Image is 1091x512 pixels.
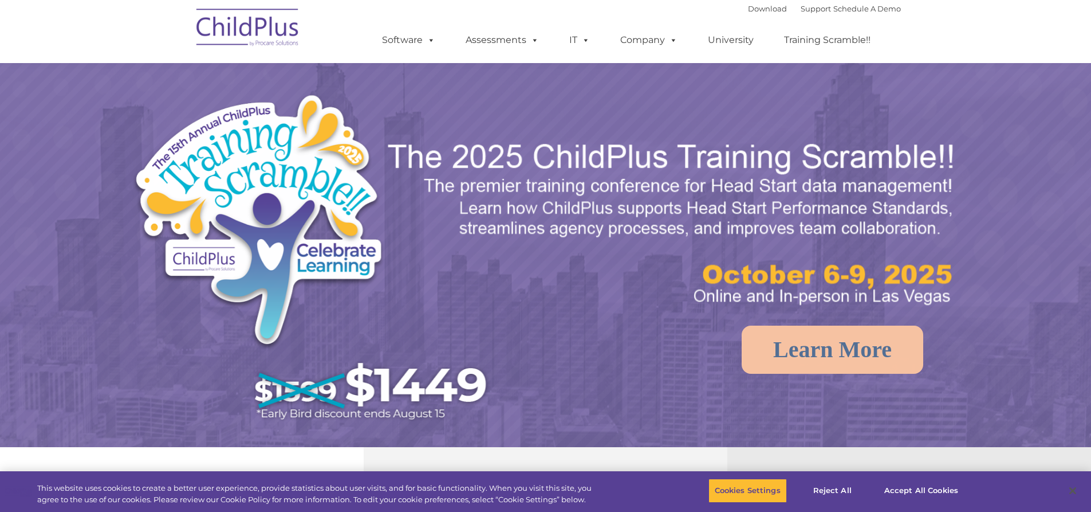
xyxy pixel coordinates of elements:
a: Learn More [742,326,923,374]
button: Reject All [797,479,868,503]
button: Accept All Cookies [878,479,964,503]
a: Company [609,29,689,52]
a: University [696,29,765,52]
a: Download [748,4,787,13]
button: Cookies Settings [708,479,787,503]
div: This website uses cookies to create a better user experience, provide statistics about user visit... [37,483,600,505]
img: ChildPlus by Procare Solutions [191,1,305,58]
a: Software [371,29,447,52]
font: | [748,4,901,13]
a: IT [558,29,601,52]
a: Training Scramble!! [773,29,882,52]
button: Close [1060,478,1085,503]
a: Support [801,4,831,13]
a: Schedule A Demo [833,4,901,13]
a: Assessments [454,29,550,52]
